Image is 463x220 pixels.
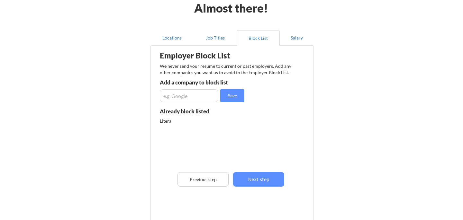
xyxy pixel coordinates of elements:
[160,118,228,124] div: Litera
[160,52,261,59] div: Employer Block List
[160,80,254,85] div: Add a company to block list
[237,30,280,46] button: Block List
[177,172,229,187] button: Previous step
[220,89,244,102] button: Save
[160,109,232,114] div: Already block listed
[160,89,218,102] input: e.g. Google
[160,63,295,75] div: We never send your resume to current or past employers. Add any other companies you want us to av...
[186,2,276,14] div: Almost there!
[194,30,237,46] button: Job Titles
[150,30,194,46] button: Locations
[280,30,313,46] button: Salary
[233,172,284,187] button: Next step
